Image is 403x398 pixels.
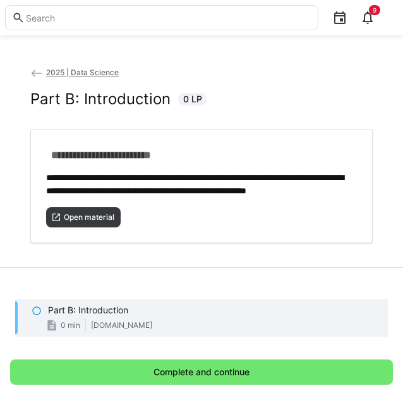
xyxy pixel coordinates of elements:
button: Complete and continue [10,359,393,385]
span: Complete and continue [152,366,251,378]
span: 0 LP [183,93,202,106]
p: Part B: Introduction [48,304,128,317]
span: [DOMAIN_NAME] [91,320,152,330]
span: 9 [373,6,376,14]
span: 2025 | Data Science [46,68,119,77]
button: Open material [46,207,121,227]
h2: Part B: Introduction [30,90,171,109]
span: Open material [63,212,116,222]
a: 2025 | Data Science [30,68,119,77]
span: 0 min [61,320,80,330]
input: Search [25,12,311,23]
